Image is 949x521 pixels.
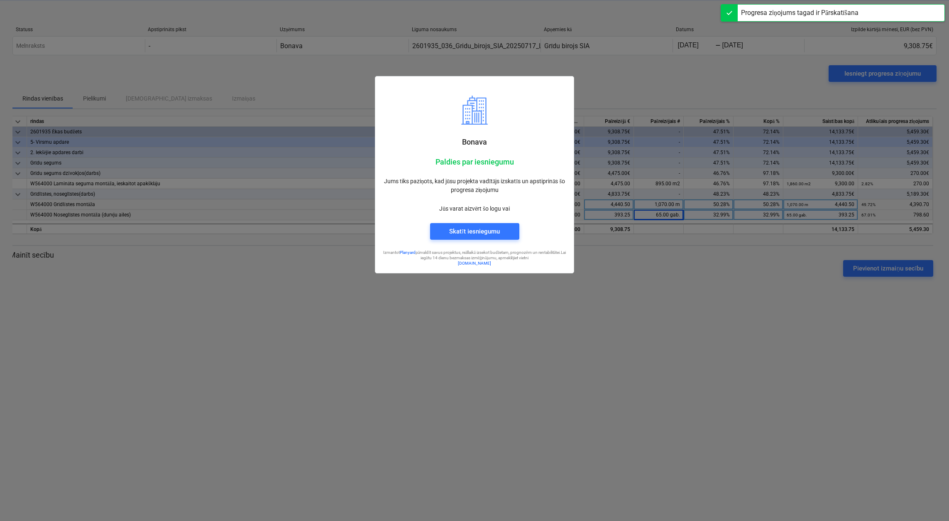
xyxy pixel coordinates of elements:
div: Progresa ziņojums tagad ir Pārskatīšana [741,8,859,18]
a: Planyard [400,250,416,255]
p: Jums tiks paziņots, kad jūsu projekta vadītājs izskatīs un apstiprinās šo progresa ziņojumu [382,177,567,194]
p: Paldies par iesniegumu [382,157,567,167]
a: [DOMAIN_NAME] [458,261,491,265]
p: Izmantot pārvaldīt savus projektus, reāllaikā izsekot budžetam, prognozēm un rentabilitātei. Lai ... [382,250,567,261]
p: Bonava [382,137,567,147]
div: Skatīt iesniegumu [449,226,499,237]
p: Jūs varat aizvērt šo logu vai [382,204,567,213]
button: Skatīt iesniegumu [430,223,519,240]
